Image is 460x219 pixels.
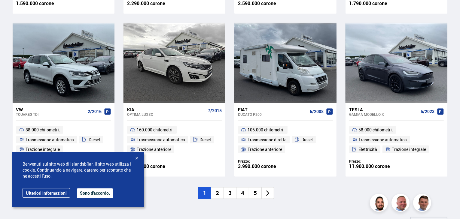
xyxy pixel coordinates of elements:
font: Trazione anteriore [248,146,282,152]
a: Kia Optima LUSSO 7/2015 160.000 chilometri. Trasmissione automatica Diesel Trazione anteriore Pre... [123,103,225,177]
font: 11.900.000 corone [349,163,390,169]
font: 106.000 chilometri. [248,127,285,133]
font: Touareg TDI [16,112,39,117]
font: Trazione anteriore [137,146,171,152]
font: Ulteriori informazioni [26,190,67,196]
font: Trasmissione automatica [137,137,185,142]
a: VW Touareg TDI 2/2016 88.000 chilometri. Trasmissione automatica Diesel Trazione integrale Prezzo... [13,103,114,177]
font: Trasmissione automatica [359,137,407,142]
font: Trasmissione automatica [26,137,74,142]
font: 1 [203,189,206,197]
font: Trazione integrale [26,146,60,152]
font: 88.000 chilometri. [26,127,60,133]
font: 3 [228,189,232,197]
font: Sono d'accordo. [80,190,110,196]
a: Tesla GAMMA MODELLO X 5/2023 58.000 chilometri. Trasmissione automatica Elettricità Trazione inte... [346,103,447,177]
font: 7/2015 [208,108,222,113]
font: Tesla [349,106,363,112]
font: Prezzo: [238,159,250,163]
font: Optima LUSSO [127,112,153,117]
font: 3.990.000 corone [238,163,276,169]
font: 5 [254,189,257,197]
font: 4 [241,189,244,197]
font: Trasmissione diretta [248,137,287,142]
button: Open LiveChat chat widget [5,2,23,20]
font: 6/2008 [310,109,324,114]
font: Elettricità [359,146,377,152]
font: GAMMA MODELLO X [349,112,384,117]
font: 160.000 chilometri. [137,127,174,133]
font: Fiat [238,106,248,112]
a: Ulteriori informazioni [23,188,70,198]
font: 2/2016 [88,109,102,114]
img: nhp88E3Fdnt1Opn2.png [371,195,389,213]
font: 2 [216,189,219,197]
font: Kia [127,106,134,112]
font: Diesel [89,137,100,142]
font: 58.000 chilometri. [359,127,393,133]
font: 5/2023 [421,109,434,114]
font: Diesel [301,137,313,142]
button: Sono d'accordo. [77,188,113,198]
font: Trazione integrale [392,146,426,152]
font: 1.990.000 corone [127,163,165,169]
font: Prezzo: [349,159,361,163]
font: VW [16,106,23,112]
img: siFngHWaQ9KaOqBr.png [392,195,410,213]
font: Ducato P200 [238,112,262,117]
img: FbJEzSuNWCJXmdc-.webp [414,195,432,213]
font: Benvenuti sul sito web di Íslandsbílar. Il sito web utilizza i cookie. Continuando a navigare, da... [23,161,131,179]
a: Fiat Ducato P200 6/2008 106.000 chilometri. Trasmissione diretta Diesel Trazione anteriore Prezzo... [234,103,336,177]
font: Diesel [200,137,211,142]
